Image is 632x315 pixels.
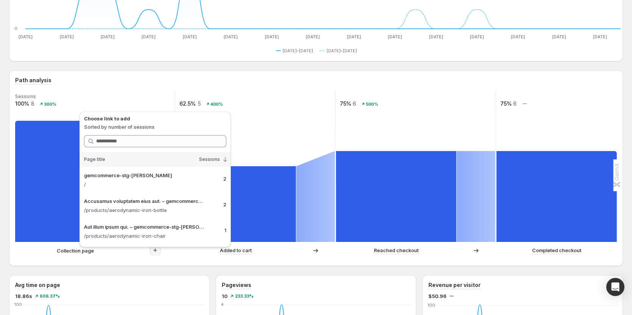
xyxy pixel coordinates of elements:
[84,156,105,162] span: Page title
[283,48,313,54] span: [DATE]–[DATE]
[532,246,581,254] p: Completed checkout
[15,292,32,300] span: 18.86s
[593,34,607,39] text: [DATE]
[40,294,60,298] span: 606.37%
[428,292,447,300] span: $50.96
[84,172,172,179] p: gemcommerce-stg-[PERSON_NAME]
[179,100,196,107] text: 62.5%
[15,281,60,289] h3: Avg time on page
[366,101,378,107] text: 500%
[221,302,224,307] text: 4
[429,34,443,39] text: [DATE]
[15,100,29,107] text: 100%
[353,100,356,107] text: 6
[183,34,197,39] text: [DATE]
[210,101,223,107] text: 400%
[44,101,56,107] text: 300%
[428,303,435,308] text: 100
[222,281,251,289] h3: Pageviews
[224,34,238,39] text: [DATE]
[84,115,226,122] p: Choose link to add
[57,247,94,254] p: Collection page
[220,246,252,254] p: Added to cart
[320,46,360,55] button: [DATE]–[DATE]
[513,100,517,107] text: 6
[276,46,316,55] button: [DATE]–[DATE]
[347,34,361,39] text: [DATE]
[340,100,351,107] text: 75%
[606,278,624,296] div: Open Intercom Messenger
[14,302,22,307] text: 100
[388,34,402,39] text: [DATE]
[500,100,512,107] text: 75%
[306,34,320,39] text: [DATE]
[223,202,226,208] p: 2
[84,206,217,214] p: /products/aerodynamic-iron-bottle
[235,294,254,298] span: 233.33%
[327,48,357,54] span: [DATE]–[DATE]
[511,34,525,39] text: [DATE]
[101,34,115,39] text: [DATE]
[428,281,481,289] h3: Revenue per visitor
[265,34,279,39] text: [DATE]
[198,100,201,107] text: 5
[552,34,566,39] text: [DATE]
[19,34,33,39] text: [DATE]
[31,100,34,107] text: 8
[15,94,36,99] text: Sessions
[224,228,226,234] p: 1
[84,223,206,231] p: Aut illum ipsum qui. – gemcommerce-stg-[PERSON_NAME]
[84,232,218,240] p: /products/aerodynamic-iron-chair
[176,166,296,242] path: Added to cart: 5
[14,26,17,31] text: 0
[15,76,51,84] h3: Path analysis
[470,34,484,39] text: [DATE]
[374,246,419,254] p: Reached checkout
[223,176,226,182] p: 2
[60,34,74,39] text: [DATE]
[199,156,220,162] span: Sessions
[84,123,226,131] p: Sorted by number of sessions
[497,151,617,242] path: Completed checkout: 6
[222,292,227,300] span: 10
[84,181,217,188] p: /
[84,197,205,205] p: Accusamus voluptatem eius aut. – gemcommerce-stg-[PERSON_NAME]
[142,34,156,39] text: [DATE]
